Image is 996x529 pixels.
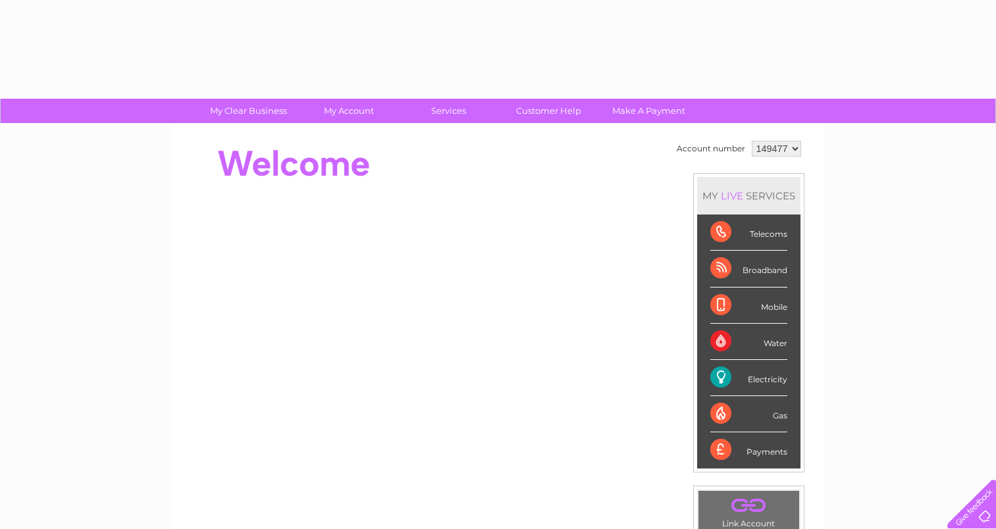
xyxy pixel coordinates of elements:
div: LIVE [718,189,746,202]
a: My Clear Business [194,99,303,123]
div: Electricity [710,360,787,396]
div: Gas [710,396,787,432]
div: Water [710,324,787,360]
div: MY SERVICES [697,177,800,214]
div: Mobile [710,288,787,324]
div: Broadband [710,251,787,287]
div: Payments [710,432,787,468]
a: Services [394,99,503,123]
a: My Account [294,99,403,123]
a: Make A Payment [594,99,703,123]
td: Account number [673,138,748,160]
a: . [702,494,796,517]
div: Telecoms [710,214,787,251]
a: Customer Help [494,99,603,123]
